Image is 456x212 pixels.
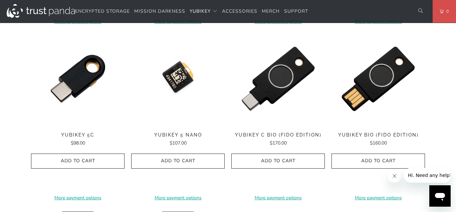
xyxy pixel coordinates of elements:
a: More payment options [31,194,125,202]
a: More payment options [131,194,225,202]
a: YubiKey C Bio (FIDO Edition) - Trust Panda YubiKey C Bio (FIDO Edition) - Trust Panda [231,32,325,126]
button: Add to Cart [31,154,125,169]
iframe: Button to launch messaging window [429,185,451,207]
a: YubiKey 5C - Trust Panda YubiKey 5C - Trust Panda [31,32,125,126]
span: $107.00 [170,140,187,146]
a: Accessories [222,4,257,19]
span: Add to Cart [38,158,118,164]
a: Encrypted Storage [75,4,130,19]
a: YubiKey C Bio (FIDO Edition) $170.00 [231,132,325,147]
span: Add to Cart [138,158,218,164]
img: YubiKey 5 Nano - Trust Panda [131,32,225,126]
span: Add to Cart [238,158,318,164]
span: $170.00 [270,140,287,146]
span: $98.00 [71,140,85,146]
span: YubiKey Bio (FIDO Edition) [331,132,425,138]
span: 0 [444,8,449,15]
img: Trust Panda Australia [7,4,75,18]
span: $160.00 [370,140,387,146]
a: More payment options [231,194,325,202]
a: More payment options [331,194,425,202]
span: Add to Cart [338,158,418,164]
span: Accessories [222,8,257,14]
a: YubiKey 5 Nano $107.00 [131,132,225,147]
a: YubiKey 5 Nano - Trust Panda YubiKey 5 Nano - Trust Panda [131,32,225,126]
iframe: Close message [388,169,401,183]
a: Support [284,4,308,19]
img: YubiKey Bio (FIDO Edition) - Trust Panda [331,32,425,126]
img: YubiKey 5C - Trust Panda [31,32,125,126]
span: YubiKey 5C [31,132,125,138]
a: Merch [262,4,280,19]
span: Mission Darkness [134,8,185,14]
a: YubiKey Bio (FIDO Edition) $160.00 [331,132,425,147]
span: Encrypted Storage [75,8,130,14]
span: YubiKey C Bio (FIDO Edition) [231,132,325,138]
a: YubiKey 5C $98.00 [31,132,125,147]
span: Support [284,8,308,14]
span: Hi. Need any help? [4,5,48,10]
span: Merch [262,8,280,14]
img: YubiKey C Bio (FIDO Edition) - Trust Panda [231,32,325,126]
button: Add to Cart [131,154,225,169]
summary: YubiKey [190,4,218,19]
button: Add to Cart [231,154,325,169]
button: Add to Cart [331,154,425,169]
iframe: Message from company [404,168,451,183]
span: YubiKey [190,8,211,14]
a: YubiKey Bio (FIDO Edition) - Trust Panda YubiKey Bio (FIDO Edition) - Trust Panda [331,32,425,126]
a: Mission Darkness [134,4,185,19]
nav: Translation missing: en.navigation.header.main_nav [75,4,308,19]
span: YubiKey 5 Nano [131,132,225,138]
